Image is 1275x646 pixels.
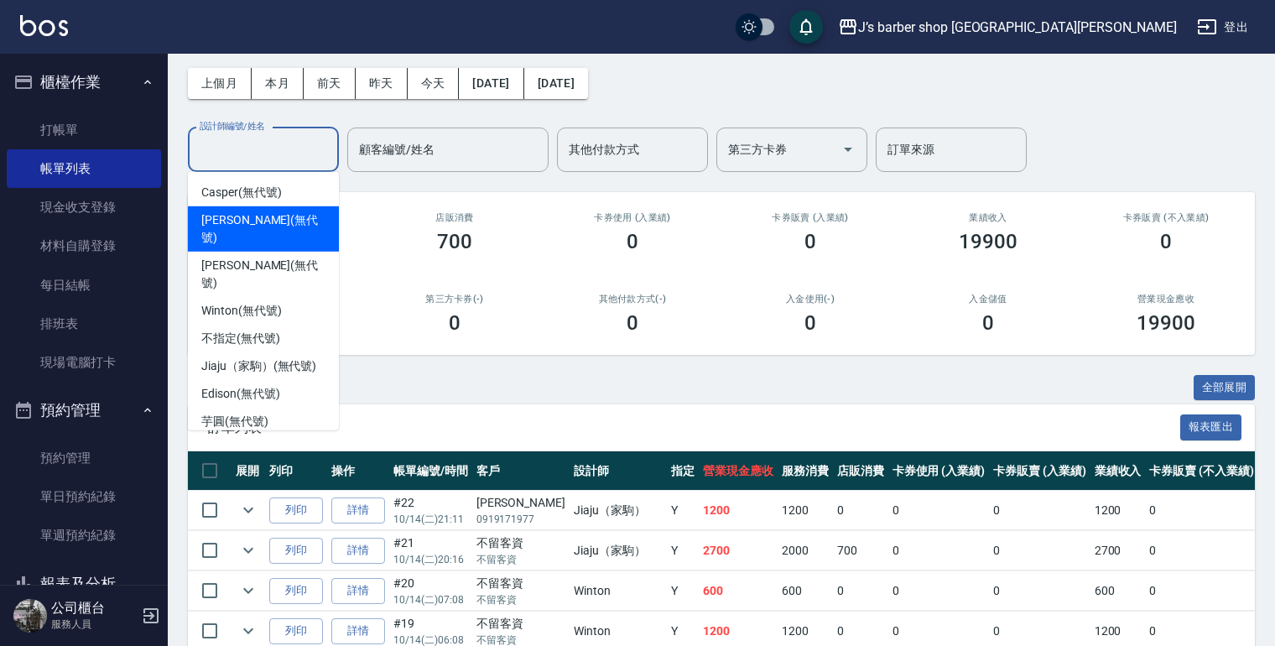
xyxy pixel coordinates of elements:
td: #20 [389,571,472,611]
span: Edison (無代號) [201,385,279,403]
a: 單日預約紀錄 [7,477,161,516]
a: 預約管理 [7,439,161,477]
span: 訂單列表 [208,419,1180,436]
button: Open [835,136,861,163]
td: 1200 [778,491,833,530]
span: [PERSON_NAME] (無代號) [201,257,325,292]
p: 0919171977 [476,512,565,527]
p: 10/14 (二) 20:16 [393,552,468,567]
button: 前天 [304,68,356,99]
th: 操作 [327,451,389,491]
label: 設計師編號/姓名 [200,120,265,133]
h2: 卡券使用 (入業績) [564,212,701,223]
img: Person [13,599,47,633]
a: 詳情 [331,618,385,644]
td: 0 [888,571,990,611]
button: 報表及分析 [7,562,161,606]
a: 帳單列表 [7,149,161,188]
h3: 700 [437,230,472,253]
th: 店販消費 [833,451,888,491]
button: 昨天 [356,68,408,99]
th: 營業現金應收 [699,451,778,491]
a: 現金收支登錄 [7,188,161,227]
h2: 卡券販賣 (不入業績) [1097,212,1235,223]
h3: 19900 [959,230,1017,253]
h2: 其他付款方式(-) [564,294,701,305]
td: 2700 [699,531,778,570]
td: Jiaju（家駒） [570,531,667,570]
h2: 營業現金應收 [1097,294,1235,305]
h3: 0 [449,311,461,335]
button: 報表匯出 [1180,414,1242,440]
a: 現場電腦打卡 [7,343,161,382]
th: 帳單編號/時間 [389,451,472,491]
th: 列印 [265,451,327,491]
span: Jiaju（家駒） (無代號) [201,357,316,375]
p: 不留客資 [476,592,565,607]
span: Winton (無代號) [201,302,281,320]
p: 10/14 (二) 07:08 [393,592,468,607]
span: Casper (無代號) [201,184,281,201]
button: 本月 [252,68,304,99]
h3: 0 [627,311,638,335]
a: 排班表 [7,305,161,343]
button: 上個月 [188,68,252,99]
button: 全部展開 [1194,375,1256,401]
h5: 公司櫃台 [51,600,137,617]
td: 0 [1145,531,1257,570]
button: 列印 [269,618,323,644]
button: 列印 [269,578,323,604]
button: 列印 [269,538,323,564]
button: expand row [236,618,261,643]
p: 不留客資 [476,552,565,567]
h3: 19900 [1137,311,1195,335]
a: 單週預約紀錄 [7,516,161,555]
td: 700 [833,531,888,570]
a: 報表匯出 [1180,419,1242,435]
a: 詳情 [331,578,385,604]
th: 卡券販賣 (不入業績) [1145,451,1257,491]
td: 1200 [1090,491,1146,530]
th: 客戶 [472,451,570,491]
td: 0 [888,531,990,570]
td: 0 [1145,491,1257,530]
td: 1200 [699,491,778,530]
a: 詳情 [331,498,385,524]
td: 600 [699,571,778,611]
span: 芋圓 (無代號) [201,413,268,430]
th: 服務消費 [778,451,833,491]
button: expand row [236,538,261,563]
button: expand row [236,498,261,523]
td: Y [667,491,699,530]
h3: 0 [627,230,638,253]
td: 2700 [1090,531,1146,570]
a: 打帳單 [7,111,161,149]
h2: 入金儲值 [919,294,1057,305]
h3: 0 [804,230,816,253]
p: 服務人員 [51,617,137,632]
p: 10/14 (二) 21:11 [393,512,468,527]
td: Y [667,571,699,611]
td: Y [667,531,699,570]
button: J’s barber shop [GEOGRAPHIC_DATA][PERSON_NAME] [831,10,1184,44]
a: 材料自購登錄 [7,227,161,265]
h2: 入金使用(-) [742,294,879,305]
h3: 0 [804,311,816,335]
th: 業績收入 [1090,451,1146,491]
button: [DATE] [459,68,523,99]
button: 列印 [269,498,323,524]
td: Winton [570,571,667,611]
td: 0 [833,571,888,611]
th: 指定 [667,451,699,491]
td: 0 [888,491,990,530]
button: 登出 [1190,12,1255,43]
a: 每日結帳 [7,266,161,305]
td: 0 [989,491,1090,530]
h2: 卡券販賣 (入業績) [742,212,879,223]
td: #22 [389,491,472,530]
img: Logo [20,15,68,36]
td: 0 [1145,571,1257,611]
h2: 業績收入 [919,212,1057,223]
h3: 0 [1160,230,1172,253]
td: 600 [1090,571,1146,611]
